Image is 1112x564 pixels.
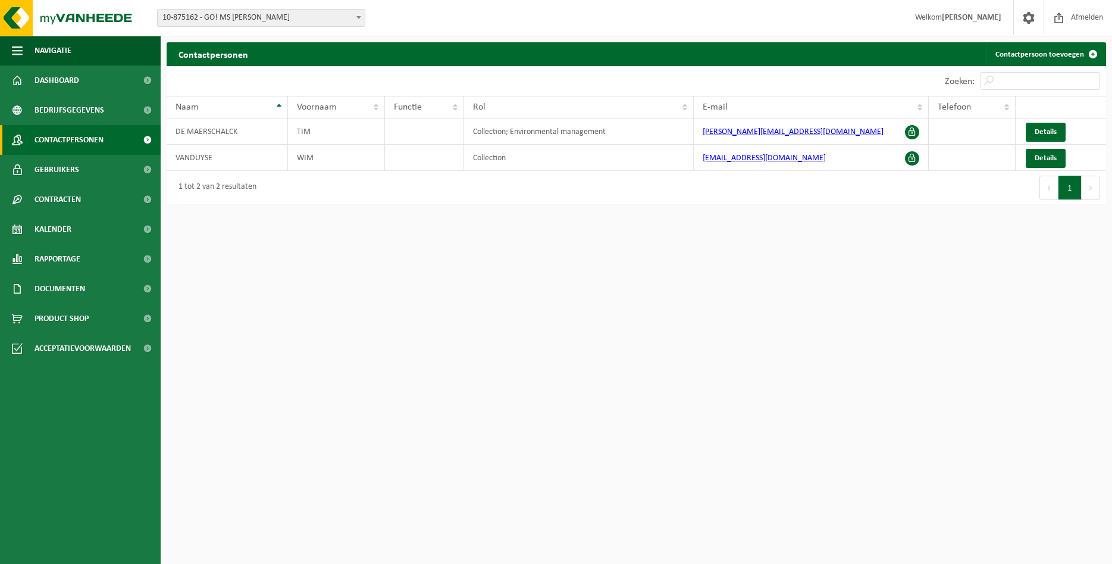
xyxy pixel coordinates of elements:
span: Rapportage [35,244,80,274]
span: Dashboard [35,66,79,95]
span: Rol [473,102,485,112]
td: Collection [464,145,693,171]
span: Product Shop [35,304,89,334]
button: Next [1082,176,1100,200]
button: 1 [1058,176,1082,200]
td: TIM [288,119,385,145]
span: Voornaam [297,102,337,112]
td: VANDUYSE [167,145,288,171]
span: Contracten [35,185,81,214]
span: Contactpersonen [35,125,104,155]
label: Zoeken: [945,77,975,86]
div: 1 tot 2 van 2 resultaten [173,177,256,198]
h2: Contactpersonen [167,42,260,66]
span: Details [1035,128,1057,136]
span: Kalender [35,214,71,244]
span: Acceptatievoorwaarden [35,334,131,363]
td: DE MAERSCHALCK [167,119,288,145]
span: E-mail [703,102,728,112]
td: WIM [288,145,385,171]
span: 10-875162 - GO! MS MIRA HAMME - HAMME [158,10,365,26]
span: Details [1035,154,1057,162]
a: [PERSON_NAME][EMAIL_ADDRESS][DOMAIN_NAME] [703,127,884,136]
a: Details [1026,123,1066,142]
span: Bedrijfsgegevens [35,95,104,125]
span: Gebruikers [35,155,79,185]
span: 10-875162 - GO! MS MIRA HAMME - HAMME [157,9,365,27]
td: Collection; Environmental management [464,119,693,145]
button: Previous [1039,176,1058,200]
a: Contactpersoon toevoegen [986,42,1105,66]
span: Documenten [35,274,85,304]
a: Details [1026,149,1066,168]
span: Naam [176,102,199,112]
a: [EMAIL_ADDRESS][DOMAIN_NAME] [703,154,826,163]
span: Functie [394,102,422,112]
span: Navigatie [35,36,71,66]
span: Telefoon [938,102,971,112]
strong: [PERSON_NAME] [942,13,1001,22]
